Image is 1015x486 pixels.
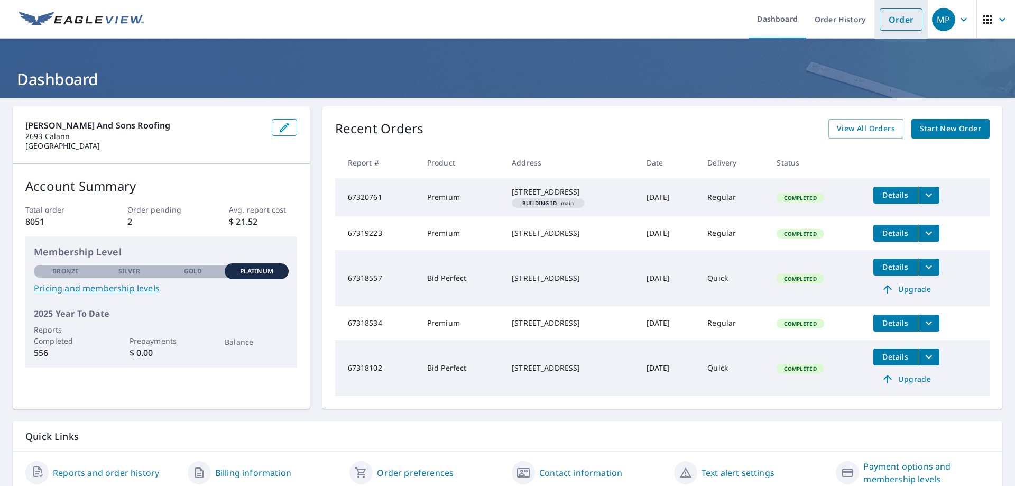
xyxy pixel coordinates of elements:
a: Billing information [215,466,291,479]
span: Upgrade [880,283,933,296]
button: filesDropdownBtn-67318102 [918,349,939,365]
a: Text alert settings [702,466,774,479]
button: filesDropdownBtn-67318534 [918,315,939,332]
p: 2 [127,215,195,228]
p: Membership Level [34,245,289,259]
td: [DATE] [638,340,699,396]
th: Date [638,147,699,178]
p: Order pending [127,204,195,215]
p: Bronze [52,267,79,276]
a: Payment options and membership levels [863,460,990,485]
td: Premium [419,178,503,216]
th: Status [768,147,864,178]
td: 67318557 [335,250,419,306]
th: Product [419,147,503,178]
td: Premium [419,216,503,250]
p: Quick Links [25,430,990,443]
h1: Dashboard [13,68,1002,90]
a: Order preferences [377,466,454,479]
div: MP [932,8,955,31]
p: 2693 Calann [25,132,263,141]
th: Report # [335,147,419,178]
a: Contact information [539,466,622,479]
button: filesDropdownBtn-67320761 [918,187,939,204]
button: detailsBtn-67319223 [873,225,918,242]
p: Silver [118,267,141,276]
span: Details [880,228,911,238]
img: EV Logo [19,12,144,27]
p: $ 21.52 [229,215,297,228]
td: [DATE] [638,216,699,250]
p: Reports Completed [34,324,97,346]
a: Reports and order history [53,466,159,479]
td: [DATE] [638,306,699,340]
span: Details [880,190,911,200]
span: Upgrade [880,373,933,386]
td: 67318102 [335,340,419,396]
td: [DATE] [638,178,699,216]
p: 8051 [25,215,93,228]
span: View All Orders [837,122,895,135]
button: detailsBtn-67318102 [873,349,918,365]
td: Bid Perfect [419,250,503,306]
td: Premium [419,306,503,340]
td: 67318534 [335,306,419,340]
span: Completed [778,275,823,282]
p: 556 [34,346,97,359]
p: [GEOGRAPHIC_DATA] [25,141,263,151]
span: main [516,200,580,206]
td: Quick [699,250,768,306]
span: Completed [778,194,823,201]
p: Account Summary [25,177,297,196]
span: Details [880,318,911,328]
td: [DATE] [638,250,699,306]
p: Balance [225,336,288,347]
button: detailsBtn-67320761 [873,187,918,204]
button: filesDropdownBtn-67319223 [918,225,939,242]
div: [STREET_ADDRESS] [512,318,630,328]
p: $ 0.00 [130,346,193,359]
span: Completed [778,320,823,327]
td: 67319223 [335,216,419,250]
button: detailsBtn-67318534 [873,315,918,332]
button: filesDropdownBtn-67318557 [918,259,939,276]
p: Avg. report cost [229,204,297,215]
p: 2025 Year To Date [34,307,289,320]
div: [STREET_ADDRESS] [512,228,630,239]
span: Completed [778,230,823,237]
a: Upgrade [873,281,939,298]
a: Start New Order [911,119,990,139]
span: Details [880,352,911,362]
p: Gold [184,267,202,276]
span: Details [880,262,911,272]
div: [STREET_ADDRESS] [512,187,630,197]
p: Total order [25,204,93,215]
span: Completed [778,365,823,372]
td: Regular [699,216,768,250]
a: Order [880,8,922,31]
p: Prepayments [130,335,193,346]
em: Building ID [522,200,557,206]
p: [PERSON_NAME] and Sons Roofing [25,119,263,132]
a: Upgrade [873,371,939,388]
div: [STREET_ADDRESS] [512,273,630,283]
td: Bid Perfect [419,340,503,396]
td: Regular [699,306,768,340]
button: detailsBtn-67318557 [873,259,918,276]
td: Quick [699,340,768,396]
th: Delivery [699,147,768,178]
a: View All Orders [828,119,903,139]
td: Regular [699,178,768,216]
span: Start New Order [920,122,981,135]
td: 67320761 [335,178,419,216]
th: Address [503,147,638,178]
a: Pricing and membership levels [34,282,289,295]
p: Recent Orders [335,119,424,139]
p: Platinum [240,267,273,276]
div: [STREET_ADDRESS] [512,363,630,373]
